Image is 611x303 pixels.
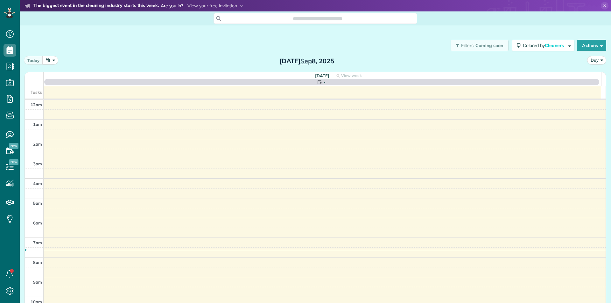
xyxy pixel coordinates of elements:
span: 2am [33,141,42,147]
strong: The biggest event in the cleaning industry starts this week. [33,3,159,10]
button: Colored byCleaners [512,40,574,51]
span: 7am [33,240,42,245]
span: Tasks [31,90,42,95]
button: today [24,56,43,65]
span: View week [341,73,362,78]
button: Day [587,56,606,65]
span: Colored by [523,43,566,48]
span: 3am [33,161,42,166]
span: Are you in? [161,3,183,10]
span: 9am [33,279,42,285]
span: 6am [33,220,42,225]
span: 12am [31,102,42,107]
span: Sep [300,57,312,65]
span: - [324,79,326,85]
h2: [DATE] 8, 2025 [267,58,347,65]
span: Cleaners [545,43,565,48]
span: Coming soon [475,43,503,48]
span: [DATE] [315,73,329,78]
span: Search ZenMaid… [299,15,335,22]
span: Filters: [461,43,474,48]
li: The world’s leading virtual event for cleaning business owners. [25,11,280,19]
span: 1am [33,122,42,127]
span: 8am [33,260,42,265]
span: New [9,159,18,165]
span: New [9,143,18,149]
span: 4am [33,181,42,186]
span: 5am [33,201,42,206]
button: Actions [577,40,606,51]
